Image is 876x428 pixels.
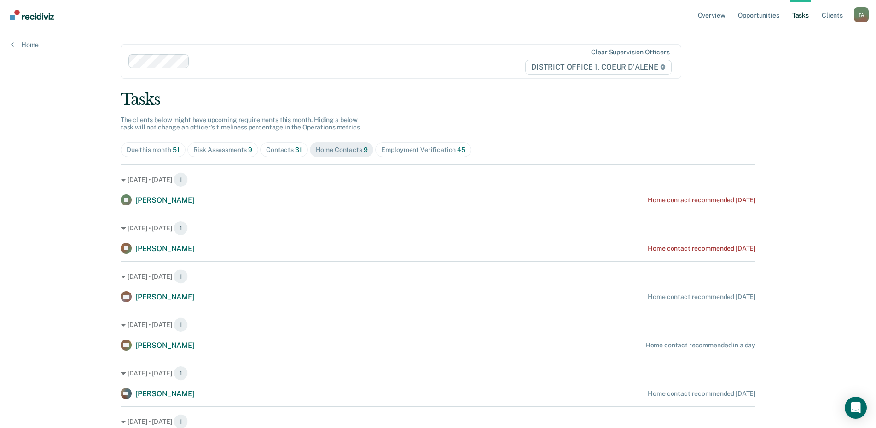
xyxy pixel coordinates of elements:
span: [PERSON_NAME] [135,293,195,301]
span: 45 [457,146,465,153]
span: 31 [295,146,302,153]
div: Clear supervision officers [591,48,669,56]
span: 1 [174,317,188,332]
img: Recidiviz [10,10,54,20]
span: [PERSON_NAME] [135,341,195,350]
div: [DATE] • [DATE] 1 [121,366,755,381]
div: Home contact recommended in a day [645,341,755,349]
span: 1 [174,366,188,381]
div: Open Intercom Messenger [845,397,867,419]
div: [DATE] • [DATE] 1 [121,221,755,235]
div: Risk Assessments [193,146,253,154]
div: Home Contacts [316,146,368,154]
div: T A [854,7,869,22]
span: 9 [248,146,252,153]
div: [DATE] • [DATE] 1 [121,269,755,284]
span: [PERSON_NAME] [135,389,195,398]
span: The clients below might have upcoming requirements this month. Hiding a below task will not chang... [121,116,361,131]
span: 1 [174,269,188,284]
span: DISTRICT OFFICE 1, COEUR D'ALENE [525,60,672,75]
button: Profile dropdown button [854,7,869,22]
div: [DATE] • [DATE] 1 [121,172,755,187]
span: [PERSON_NAME] [135,196,195,205]
div: Home contact recommended [DATE] [648,293,755,301]
div: Due this month [127,146,180,154]
div: Home contact recommended [DATE] [648,196,755,204]
div: Contacts [266,146,302,154]
span: [PERSON_NAME] [135,244,195,253]
div: [DATE] • [DATE] 1 [121,317,755,332]
div: Home contact recommended [DATE] [648,245,755,252]
div: Tasks [121,90,755,109]
span: 1 [174,221,188,235]
span: 1 [174,172,188,187]
span: 9 [364,146,368,153]
div: Home contact recommended [DATE] [648,390,755,398]
a: Home [11,41,39,49]
span: 51 [173,146,180,153]
div: Employment Verification [381,146,465,154]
